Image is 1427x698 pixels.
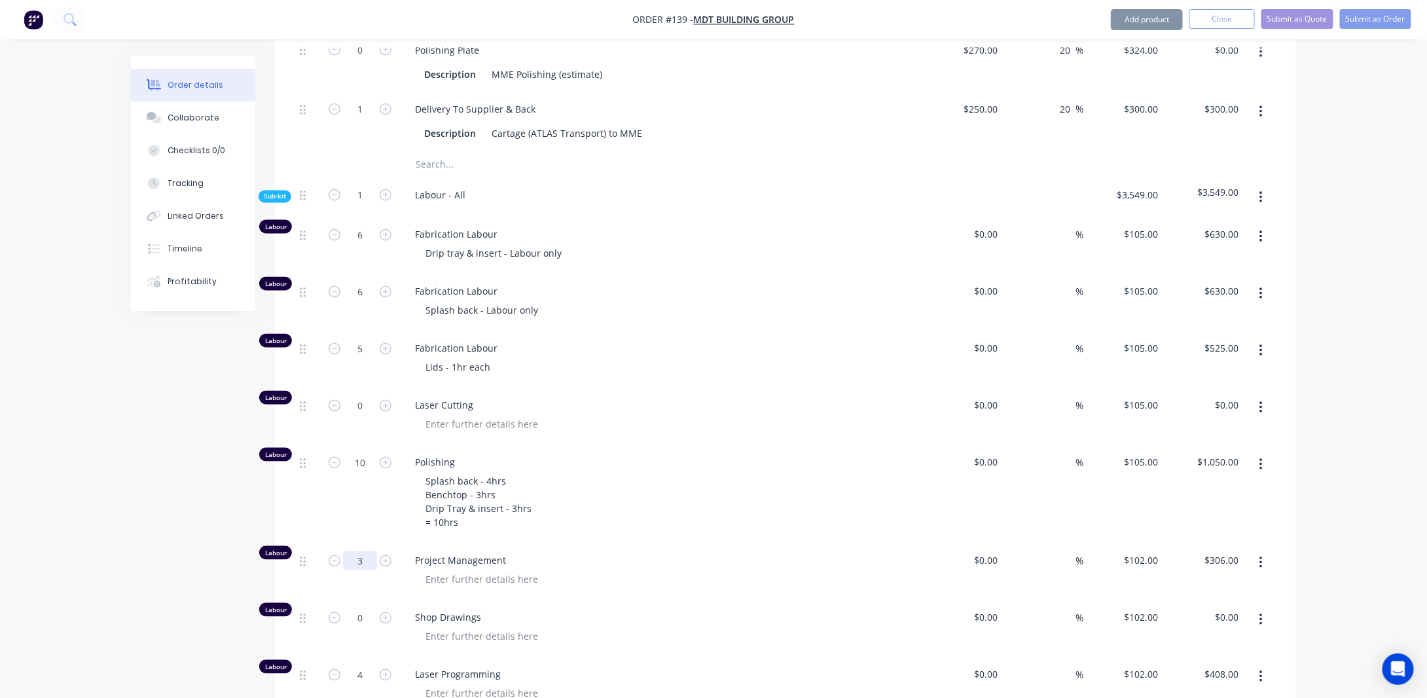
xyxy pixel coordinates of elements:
[168,210,224,222] div: Linked Orders
[694,14,795,26] a: MDT Building Group
[131,265,255,298] button: Profitability
[405,41,490,60] div: Polishing Plate
[131,101,255,134] button: Collaborate
[131,200,255,232] button: Linked Orders
[486,124,647,143] div: Cartage (ATLAS Transport) to MME
[131,134,255,167] button: Checklists 0/0
[259,546,292,560] div: Labour
[259,391,292,405] div: Labour
[259,448,292,462] div: Labour
[168,276,217,287] div: Profitability
[633,14,694,26] span: Order #139 -
[1340,9,1411,29] button: Submit as Order
[168,79,223,91] div: Order details
[131,167,255,200] button: Tracking
[1089,189,1159,202] span: $3,549.00
[415,472,542,532] div: Splash back - 4hrs Benchtop - 3hrs Drip Tray & insert - 3hrs = 10hrs
[415,668,918,682] span: Laser Programming
[131,69,255,101] button: Order details
[131,232,255,265] button: Timeline
[415,554,918,568] span: Project Management
[259,603,292,617] div: Labour
[259,220,292,234] div: Labour
[1075,102,1083,117] span: %
[415,456,918,469] span: Polishing
[1189,9,1255,29] button: Close
[1075,342,1083,357] span: %
[1111,9,1183,30] button: Add product
[419,124,481,143] div: Description
[168,112,219,124] div: Collaborate
[405,186,476,205] div: Labour - All
[415,152,677,178] input: Search...
[168,243,202,255] div: Timeline
[1075,228,1083,243] span: %
[1075,285,1083,300] span: %
[405,100,546,119] div: Delivery To Supplier & Back
[415,611,918,625] span: Shop Drawings
[1075,399,1083,414] span: %
[415,228,918,242] span: Fabrication Labour
[1075,668,1083,683] span: %
[1075,554,1083,569] span: %
[1075,43,1083,58] span: %
[264,192,286,202] span: Sub-kit
[486,65,607,84] div: MME Polishing (estimate)
[259,660,292,674] div: Labour
[24,10,43,29] img: Factory
[1075,611,1083,626] span: %
[415,358,501,377] div: Lids - 1hr each
[415,399,918,413] span: Laser Cutting
[415,342,918,356] span: Fabrication Labour
[168,177,204,189] div: Tracking
[415,244,572,263] div: Drip tray & insert - Labour only
[1261,9,1333,29] button: Submit as Quote
[259,277,292,291] div: Labour
[1382,653,1414,685] div: Open Intercom Messenger
[168,145,225,156] div: Checklists 0/0
[415,301,549,320] div: Splash back - Labour only
[1169,186,1239,200] span: $3,549.00
[415,285,918,299] span: Fabrication Labour
[419,65,481,84] div: Description
[259,334,292,348] div: Labour
[1075,456,1083,471] span: %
